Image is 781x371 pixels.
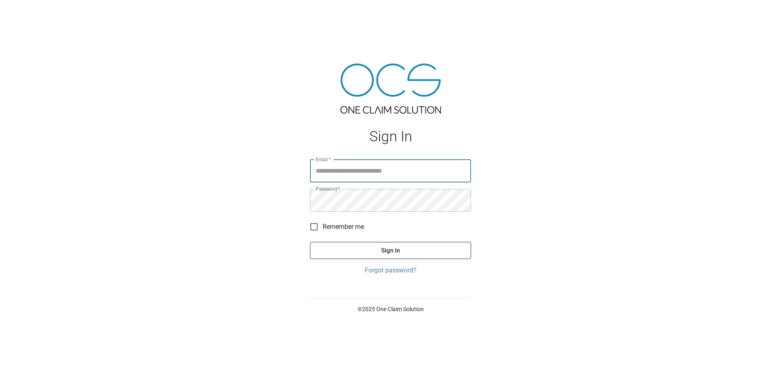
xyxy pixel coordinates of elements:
h1: Sign In [310,128,471,145]
button: Sign In [310,242,471,259]
span: Remember me [323,222,364,232]
label: Email [316,156,331,163]
label: Password [316,185,340,192]
p: © 2025 One Claim Solution [310,305,471,313]
img: ocs-logo-tra.png [340,64,441,114]
img: ocs-logo-white-transparent.png [10,5,42,21]
a: Forgot password? [310,266,471,275]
